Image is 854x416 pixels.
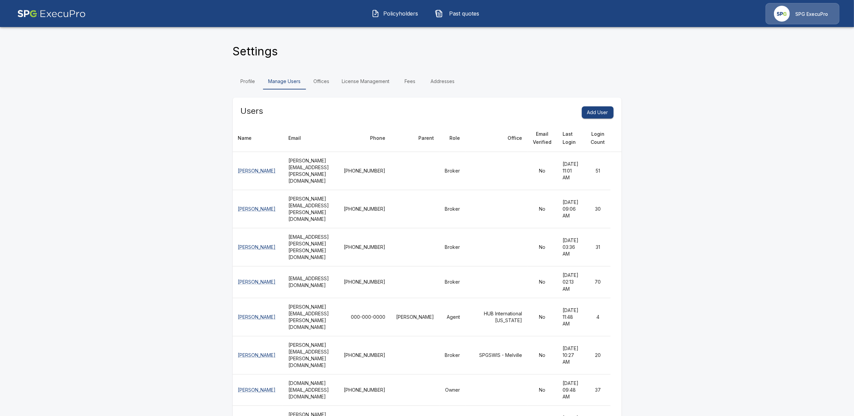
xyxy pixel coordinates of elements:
td: [DATE] 10:27 AM [557,336,585,374]
td: [PHONE_NUMBER] [339,336,391,374]
a: Agency IconSPG ExecuPro [766,3,839,24]
img: Agency Icon [774,6,790,22]
td: 4 [585,298,611,336]
th: Email [283,125,339,152]
td: [DATE] 09:48 AM [557,374,585,406]
td: 000-000-0000 [339,298,391,336]
th: [PERSON_NAME][EMAIL_ADDRESS][PERSON_NAME][DOMAIN_NAME] [283,298,339,336]
a: [PERSON_NAME] [238,168,276,174]
td: 70 [585,266,611,298]
td: [PHONE_NUMBER] [339,228,391,266]
button: Policyholders IconPolicyholders [366,5,424,22]
td: [DATE] 03:36 AM [557,228,585,266]
td: Broker [440,336,466,374]
td: [PHONE_NUMBER] [339,190,391,228]
button: Past quotes IconPast quotes [430,5,488,22]
td: 31 [585,228,611,266]
td: SPGSWIS - Melville [466,336,527,374]
th: [PERSON_NAME][EMAIL_ADDRESS][PERSON_NAME][DOMAIN_NAME] [283,336,339,374]
a: [PERSON_NAME] [238,387,276,393]
h4: Settings [233,44,278,58]
td: [PHONE_NUMBER] [339,374,391,406]
button: Add User [582,106,614,119]
td: No [527,374,558,406]
a: [PERSON_NAME] [238,314,276,320]
td: No [527,228,558,266]
td: Broker [440,228,466,266]
td: [DATE] 11:48 AM [557,298,585,336]
a: [PERSON_NAME] [238,352,276,358]
th: [DOMAIN_NAME][EMAIL_ADDRESS][DOMAIN_NAME] [283,374,339,406]
td: Agent [440,298,466,336]
td: [PERSON_NAME] [391,298,440,336]
td: [DATE] 09:06 AM [557,190,585,228]
td: Owner [440,374,466,406]
td: No [527,266,558,298]
a: Addresses [425,73,460,89]
img: Past quotes Icon [435,9,443,18]
td: Broker [440,266,466,298]
th: [PERSON_NAME][EMAIL_ADDRESS][PERSON_NAME][DOMAIN_NAME] [283,152,339,190]
a: Offices [306,73,337,89]
img: AA Logo [17,3,86,24]
td: No [527,152,558,190]
td: 20 [585,336,611,374]
td: HUB International [US_STATE] [466,298,527,336]
td: 51 [585,152,611,190]
td: No [527,336,558,374]
a: Fees [395,73,425,89]
td: 37 [585,374,611,406]
a: [PERSON_NAME] [238,244,276,250]
th: Login Count [585,125,611,152]
td: No [527,190,558,228]
td: [DATE] 11:01 AM [557,152,585,190]
th: Email Verified [527,125,558,152]
div: Settings Tabs [233,73,622,89]
h5: Users [241,106,263,116]
span: Policyholders [382,9,419,18]
th: Office [466,125,527,152]
td: Broker [440,190,466,228]
td: [PHONE_NUMBER] [339,152,391,190]
th: Parent [391,125,440,152]
img: Policyholders Icon [371,9,380,18]
th: Role [440,125,466,152]
td: [DATE] 02:13 AM [557,266,585,298]
th: [EMAIL_ADDRESS][DOMAIN_NAME] [283,266,339,298]
td: [PHONE_NUMBER] [339,266,391,298]
td: Broker [440,152,466,190]
th: Phone [339,125,391,152]
a: Profile [233,73,263,89]
td: 30 [585,190,611,228]
th: [EMAIL_ADDRESS][PERSON_NAME][PERSON_NAME][DOMAIN_NAME] [283,228,339,266]
p: SPG ExecuPro [795,11,828,18]
a: [PERSON_NAME] [238,279,276,285]
a: Manage Users [263,73,306,89]
th: Name [233,125,283,152]
td: No [527,298,558,336]
a: [PERSON_NAME] [238,206,276,212]
th: [PERSON_NAME][EMAIL_ADDRESS][PERSON_NAME][DOMAIN_NAME] [283,190,339,228]
th: Last Login [557,125,585,152]
span: Past quotes [446,9,483,18]
a: License Management [337,73,395,89]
